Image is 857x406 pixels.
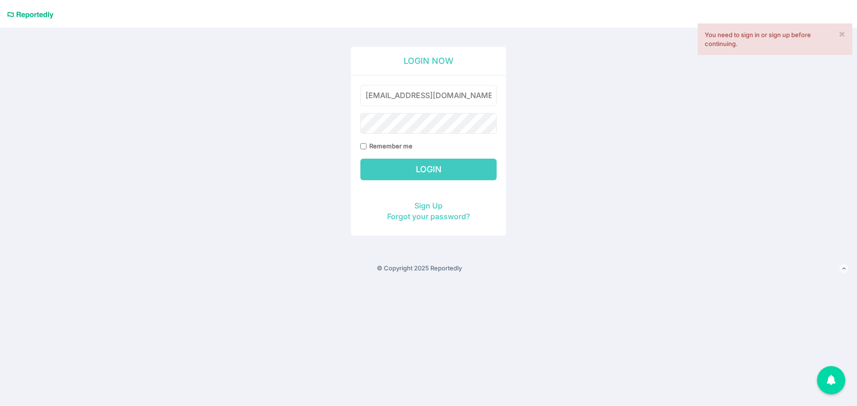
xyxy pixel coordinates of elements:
[387,212,470,221] a: Forgot your password?
[839,29,845,38] a: ×
[414,201,443,210] a: Sign Up
[705,31,845,48] div: You need to sign in or sign up before continuing.
[360,85,497,106] input: Email Address
[360,159,497,180] input: Login
[351,47,506,76] h2: Login Now
[369,142,413,151] label: Remember me
[7,7,54,23] a: Reportedly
